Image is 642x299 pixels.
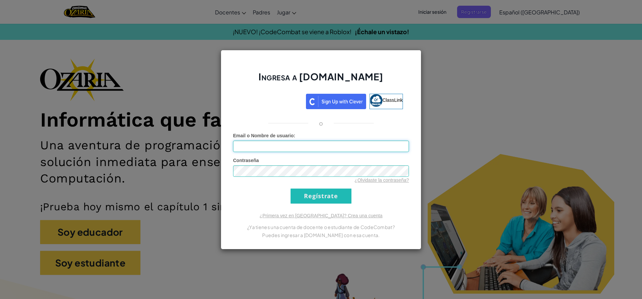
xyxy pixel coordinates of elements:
[306,94,366,109] img: clever_sso_button@2x.png
[370,94,383,107] img: classlink-logo-small.png
[233,223,409,231] p: ¿Ya tienes una cuenta de docente o estudiante de CodeCombat?
[383,97,403,102] span: ClassLink
[233,158,259,163] span: Contraseña
[233,132,295,139] label: :
[259,213,383,218] a: ¿Primera vez en [GEOGRAPHIC_DATA]? Crea una cuenta
[354,177,409,183] a: ¿Olvidaste la contraseña?
[291,189,351,204] input: Regístrate
[233,133,294,138] span: Email o Nombre de usuario
[233,231,409,239] p: Puedes ingresar a [DOMAIN_NAME] con esa cuenta.
[233,70,409,90] h2: Ingresa a [DOMAIN_NAME]
[236,93,306,108] iframe: Botón de Acceder con Google
[319,119,323,127] p: o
